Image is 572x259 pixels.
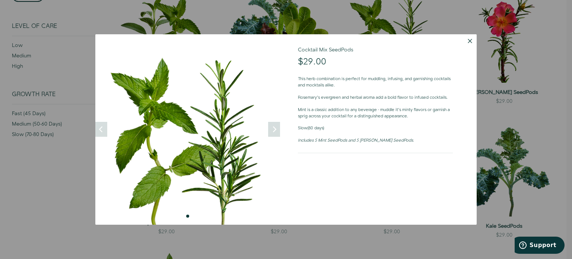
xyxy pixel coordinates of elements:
button: Dismiss [463,34,477,48]
span: $29.00 [298,56,326,68]
strong: Slow [298,125,308,131]
span: Rosemary’s evergreen and herbal aroma add a bold flavor to infused cocktails. [298,95,448,101]
em: Includes 5 Mint SeedPods and 5 [PERSON_NAME] SeedPods. [298,138,414,143]
button: Next [268,122,280,137]
iframe: Opens a widget where you can find more information [515,237,565,255]
span: Mint is a classic addition to any beverage - muddle it's minty flavors or garnish a sprig across ... [298,107,450,119]
span: (80 days) [308,125,324,131]
li: Page dot 1 [186,215,189,218]
p: This herb combination is perfect for muddling, infusing, and garnishing cocktails and mocktails a... [298,76,453,89]
img: cocktail-mix-product-image-shopify_500x.png [95,34,280,225]
a: Cocktail Mix SeedPods [298,46,353,54]
button: Previous [95,122,107,137]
